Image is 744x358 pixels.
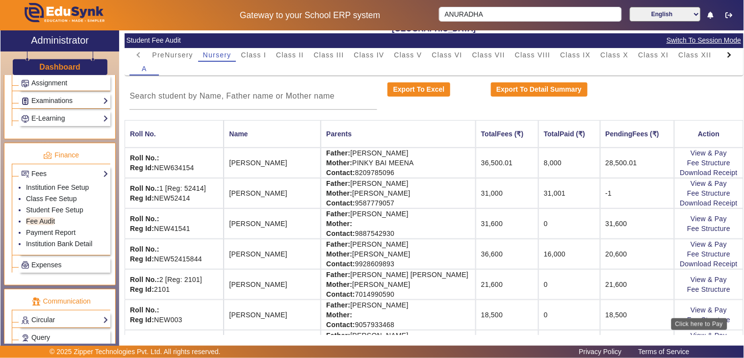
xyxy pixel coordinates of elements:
strong: Mother: [326,159,352,167]
th: Parents [321,120,476,148]
span: Class VII [472,51,505,58]
div: TotalFees (₹) [481,128,533,139]
a: Fee Structure [687,225,730,232]
a: Fee Audit [26,217,55,225]
a: Institution Bank Detail [26,240,92,248]
strong: Roll No.: [130,245,159,253]
a: Dashboard [39,62,81,72]
td: 31,600 [600,208,674,239]
a: Fee Structure [687,189,730,197]
a: Download Receipt [680,199,738,207]
strong: Roll No.: [130,306,159,314]
a: Payment Report [26,229,76,236]
td: [PERSON_NAME] 9887542930 [321,208,476,239]
strong: Reg Id: [130,255,154,263]
a: Administrator [0,30,119,51]
strong: Contact: [326,230,355,237]
span: Class XII [679,51,712,58]
td: 0 [539,300,600,330]
strong: Roll No.: [130,154,159,162]
td: 16,000 [539,239,600,269]
div: TotalFees (₹) [481,128,524,139]
span: Class IV [354,51,385,58]
td: [PERSON_NAME] 9057933468 [321,300,476,330]
strong: Reg Id: [130,194,154,202]
span: Nursery [203,51,231,58]
strong: Father: [326,332,350,339]
a: Fee Structure [687,285,730,293]
td: NEW41541 [125,208,224,239]
td: 36,500.01 [476,148,539,178]
span: Class VIII [515,51,550,58]
td: 31,001 [539,178,600,208]
td: [PERSON_NAME] PINKY BAI MEENA 8209785096 [321,148,476,178]
strong: Mother: [326,250,352,258]
span: Switch To Session Mode [666,35,742,46]
div: PendingFees (₹) [606,128,669,139]
div: TotalPaid (₹) [544,128,585,139]
h2: Administrator [31,34,89,46]
a: Download Receipt [680,260,738,268]
input: Search student by Name, Father name or Mother name [129,90,377,102]
strong: Reg Id: [130,164,154,172]
div: Name [229,128,315,139]
a: Assignment [21,77,108,89]
strong: Father: [326,271,350,279]
td: NEW003 [125,300,224,330]
span: Class II [276,51,304,58]
a: Terms of Service [634,345,694,358]
strong: Mother: [326,311,352,319]
img: Payroll.png [22,261,29,269]
a: Query [21,332,108,343]
strong: Contact: [326,199,355,207]
img: finance.png [43,151,52,160]
td: -1 [600,178,674,208]
p: Finance [12,150,110,160]
h3: Dashboard [39,62,80,72]
a: View & Pay [691,149,727,157]
span: Query [31,333,50,341]
td: [PERSON_NAME] [224,208,321,239]
span: Class III [314,51,344,58]
td: 20,600 [600,239,674,269]
div: Click here to Pay [671,318,727,330]
div: Roll No. [130,128,219,139]
strong: Contact: [326,260,355,268]
td: 21,600 [600,269,674,300]
input: Search [439,7,621,22]
strong: Reg Id: [130,316,154,324]
img: Support-tickets.png [22,334,29,342]
button: Export To Detail Summary [491,82,588,97]
strong: Father: [326,149,350,157]
img: communication.png [32,297,41,306]
span: A [142,65,147,72]
td: [PERSON_NAME] [224,239,321,269]
div: PendingFees (₹) [606,128,659,139]
a: Download Receipt [680,169,738,177]
strong: Father: [326,240,350,248]
strong: Reg Id: [130,285,154,293]
td: 31,000 [476,178,539,208]
td: 18,500 [476,300,539,330]
div: TotalPaid (₹) [544,128,595,139]
a: View & Pay [691,215,727,223]
td: 0 [539,208,600,239]
td: [PERSON_NAME] [224,178,321,208]
td: [PERSON_NAME] [224,269,321,300]
p: © 2025 Zipper Technologies Pvt. Ltd. All rights reserved. [50,347,221,357]
div: Roll No. [130,128,156,139]
a: Institution Fee Setup [26,183,89,191]
img: Assignments.png [22,80,29,87]
a: Privacy Policy [574,345,627,358]
strong: Reg Id: [130,225,154,232]
h5: Gateway to your School ERP system [191,10,429,21]
td: 1 [Reg: 52414] NEW52414 [125,178,224,208]
td: [PERSON_NAME] [PERSON_NAME] 9587779057 [321,178,476,208]
strong: Roll No.: [130,184,159,192]
strong: Roll No.: [130,276,159,283]
span: Class XI [639,51,669,58]
td: 28,500.01 [600,148,674,178]
div: Name [229,128,248,139]
td: [PERSON_NAME] [224,300,321,330]
a: Fee Structure [687,250,730,258]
